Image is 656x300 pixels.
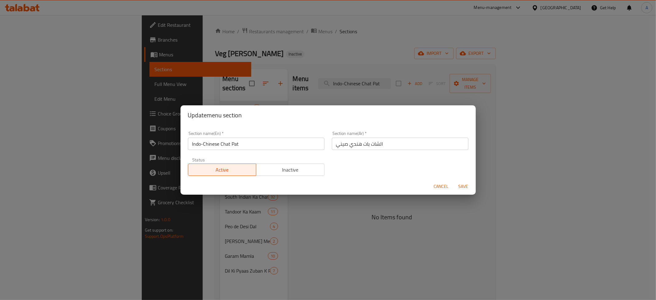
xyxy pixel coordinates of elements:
span: Inactive [259,165,322,174]
button: Inactive [256,164,324,176]
span: Cancel [434,183,449,190]
button: Save [454,181,473,192]
button: Active [188,164,256,176]
input: Please enter section name(en) [188,138,324,150]
span: Save [456,183,471,190]
span: Active [191,165,254,174]
h2: Update menu section [188,110,468,120]
button: Cancel [431,181,451,192]
input: Please enter section name(ar) [332,138,468,150]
